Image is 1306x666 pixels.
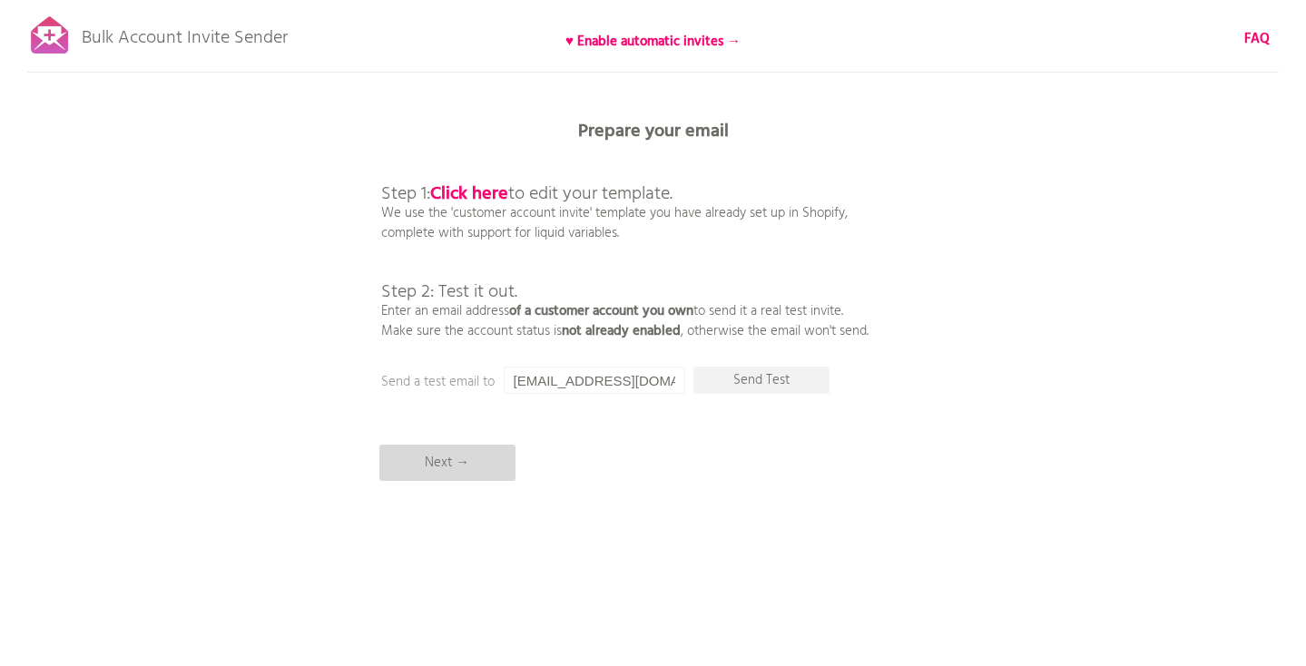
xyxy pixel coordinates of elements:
[693,367,830,394] p: Send Test
[379,445,516,481] p: Next →
[381,372,744,392] p: Send a test email to
[381,145,869,341] p: We use the 'customer account invite' template you have already set up in Shopify, complete with s...
[509,300,693,322] b: of a customer account you own
[381,180,673,209] span: Step 1: to edit your template.
[562,320,681,342] b: not already enabled
[82,11,288,56] p: Bulk Account Invite Sender
[1244,29,1270,49] a: FAQ
[578,117,729,146] b: Prepare your email
[381,278,517,307] span: Step 2: Test it out.
[430,180,508,209] a: Click here
[1244,28,1270,50] b: FAQ
[565,31,741,53] b: ♥ Enable automatic invites →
